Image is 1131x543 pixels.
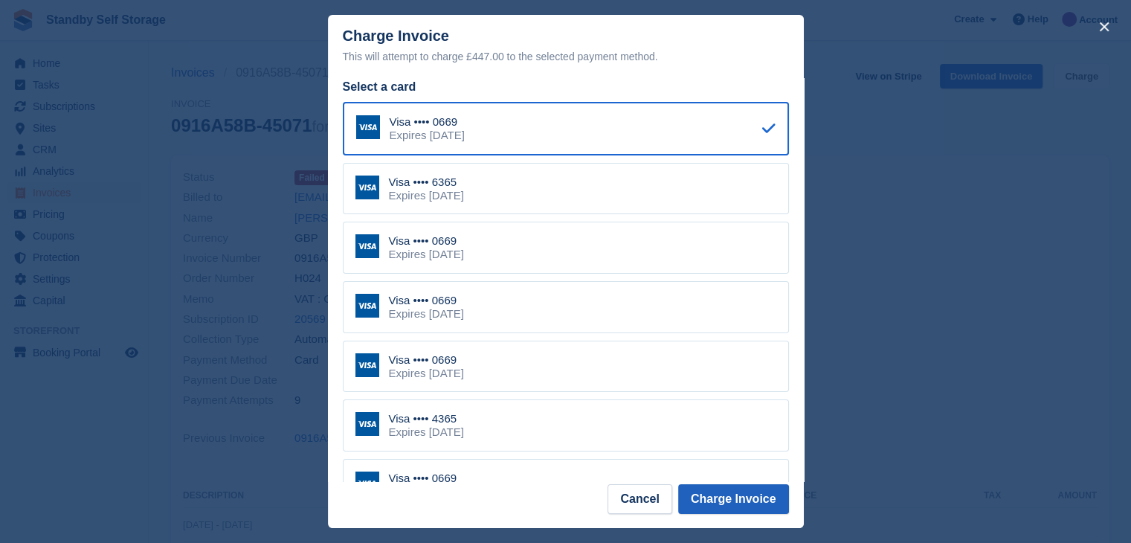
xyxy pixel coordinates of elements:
div: Expires [DATE] [389,248,464,261]
div: Expires [DATE] [389,307,464,321]
div: Charge Invoice [343,28,789,65]
img: Visa Logo [356,115,380,139]
div: Expires [DATE] [389,425,464,439]
img: Visa Logo [355,294,379,318]
img: Visa Logo [355,176,379,199]
div: Visa •••• 4365 [389,412,464,425]
div: Expires [DATE] [389,189,464,202]
button: close [1092,15,1116,39]
div: Visa •••• 0669 [389,353,464,367]
div: Expires [DATE] [390,129,465,142]
button: Charge Invoice [678,484,789,514]
div: Visa •••• 0669 [390,115,465,129]
img: Visa Logo [355,472,379,495]
img: Visa Logo [355,353,379,377]
div: Visa •••• 6365 [389,176,464,189]
div: Visa •••• 0669 [389,294,464,307]
img: Visa Logo [355,234,379,258]
div: This will attempt to charge £447.00 to the selected payment method. [343,48,789,65]
div: Visa •••• 0669 [389,234,464,248]
div: Visa •••• 0669 [389,472,464,485]
button: Cancel [608,484,671,514]
img: Visa Logo [355,412,379,436]
div: Expires [DATE] [389,367,464,380]
div: Select a card [343,78,789,96]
